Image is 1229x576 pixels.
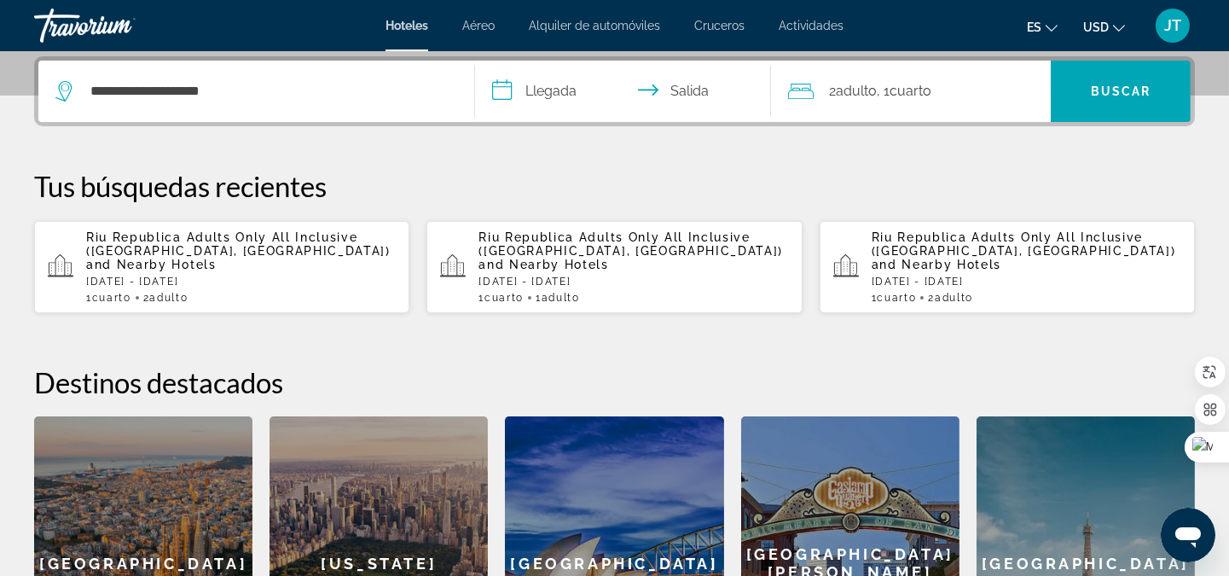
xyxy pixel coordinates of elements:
span: 2 [928,292,973,304]
button: Change currency [1083,15,1125,39]
h2: Destinos destacados [34,365,1195,399]
input: Search hotel destination [89,79,449,104]
span: es [1027,20,1041,34]
span: JT [1164,17,1181,34]
span: USD [1083,20,1109,34]
span: Adulto [836,83,877,99]
p: [DATE] - [DATE] [872,276,1181,288]
span: 1 [536,292,580,304]
button: Travelers: 2 adults, 0 children [771,61,1051,122]
a: Hoteles [386,19,428,32]
span: and Nearby Hotels [86,258,217,271]
span: Adulto [542,292,580,304]
span: Cuarto [877,292,916,304]
span: Adulto [149,292,188,304]
a: Travorium [34,3,205,48]
button: Change language [1027,15,1058,39]
span: , 1 [877,79,931,103]
span: Cuarto [890,83,931,99]
button: Riu Republica Adults Only All Inclusive ([GEOGRAPHIC_DATA], [GEOGRAPHIC_DATA]) and Nearby Hotels[... [426,220,802,314]
span: and Nearby Hotels [872,258,1002,271]
span: 2 [143,292,188,304]
span: Cuarto [484,292,524,304]
span: 2 [829,79,877,103]
p: [DATE] - [DATE] [86,276,396,288]
span: Riu Republica Adults Only All Inclusive ([GEOGRAPHIC_DATA], [GEOGRAPHIC_DATA]) [872,230,1176,258]
button: Riu Republica Adults Only All Inclusive ([GEOGRAPHIC_DATA], [GEOGRAPHIC_DATA]) and Nearby Hotels[... [34,220,409,314]
button: Riu Republica Adults Only All Inclusive ([GEOGRAPHIC_DATA], [GEOGRAPHIC_DATA]) and Nearby Hotels[... [820,220,1195,314]
span: 1 [478,292,524,304]
span: Buscar [1091,84,1151,98]
iframe: Botón para iniciar la ventana de mensajería [1161,508,1215,562]
span: Cuarto [92,292,131,304]
a: Aéreo [462,19,495,32]
span: Adulto [935,292,973,304]
div: Search widget [38,61,1191,122]
button: Search [1051,61,1191,122]
span: 1 [86,292,131,304]
a: Actividades [779,19,843,32]
span: Riu Republica Adults Only All Inclusive ([GEOGRAPHIC_DATA], [GEOGRAPHIC_DATA]) [86,230,391,258]
a: Alquiler de automóviles [529,19,660,32]
span: Riu Republica Adults Only All Inclusive ([GEOGRAPHIC_DATA], [GEOGRAPHIC_DATA]) [478,230,783,258]
button: User Menu [1151,8,1195,44]
span: 1 [872,292,917,304]
p: Tus búsquedas recientes [34,169,1195,203]
p: [DATE] - [DATE] [478,276,788,288]
a: Cruceros [694,19,745,32]
span: and Nearby Hotels [478,258,609,271]
button: Select check in and out date [475,61,772,122]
